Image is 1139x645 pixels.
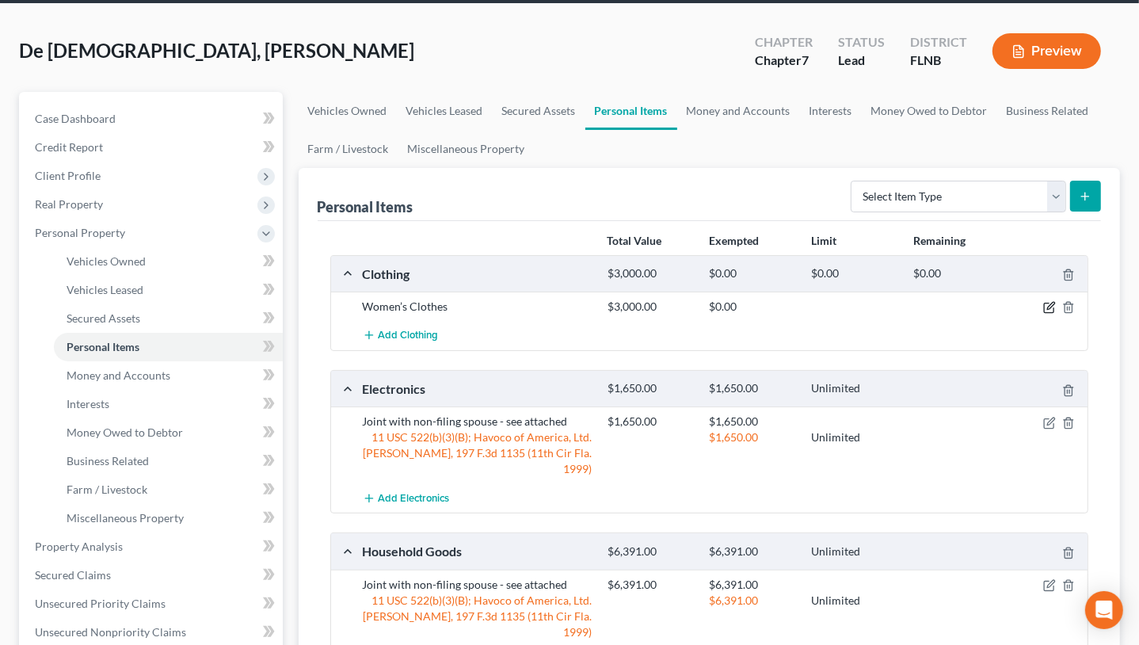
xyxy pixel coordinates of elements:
span: De [DEMOGRAPHIC_DATA], [PERSON_NAME] [19,39,414,62]
span: Unsecured Nonpriority Claims [35,625,186,639]
div: Unlimited [803,429,905,445]
div: District [910,33,967,52]
a: Business Related [54,447,283,475]
div: $6,391.00 [600,577,702,593]
span: Real Property [35,197,103,211]
div: $6,391.00 [701,577,803,593]
div: $6,391.00 [600,544,702,559]
a: Money and Accounts [54,361,283,390]
a: Vehicles Leased [397,92,493,130]
a: Money and Accounts [677,92,800,130]
span: Personal Items [67,340,139,353]
span: Personal Property [35,226,125,239]
a: Business Related [997,92,1099,130]
div: $0.00 [701,299,803,315]
div: $1,650.00 [600,381,702,396]
button: Add Clothing [363,321,439,350]
span: Farm / Livestock [67,483,147,496]
div: 11 USC 522(b)(3)(B); Havoco of America, Ltd. [PERSON_NAME], 197 F.3d 1135 (11th Cir Fla. 1999) [355,429,600,477]
span: Client Profile [35,169,101,182]
span: Add Clothing [379,330,439,342]
strong: Total Value [607,234,661,247]
div: Clothing [355,265,600,282]
a: Credit Report [22,133,283,162]
div: Open Intercom Messenger [1085,591,1123,629]
span: Secured Assets [67,311,140,325]
span: Miscellaneous Property [67,511,184,525]
span: Credit Report [35,140,103,154]
a: Interests [800,92,862,130]
div: Personal Items [318,197,413,216]
span: Business Related [67,454,149,468]
a: Secured Assets [493,92,585,130]
span: Secured Claims [35,568,111,582]
div: $0.00 [803,266,905,281]
div: $1,650.00 [600,414,702,429]
span: Money Owed to Debtor [67,426,183,439]
a: Miscellaneous Property [54,504,283,532]
div: 11 USC 522(b)(3)(B); Havoco of America, Ltd. [PERSON_NAME], 197 F.3d 1135 (11th Cir Fla. 1999) [355,593,600,640]
button: Add Electronics [363,483,450,513]
span: Interests [67,397,109,410]
div: Chapter [755,33,813,52]
strong: Exempted [709,234,759,247]
span: Vehicles Leased [67,283,143,296]
div: Lead [838,52,885,70]
a: Vehicles Owned [54,247,283,276]
a: Secured Claims [22,561,283,590]
span: Vehicles Owned [67,254,146,268]
div: Household Goods [355,543,600,559]
a: Money Owed to Debtor [862,92,997,130]
a: Personal Items [54,333,283,361]
a: Case Dashboard [22,105,283,133]
div: Joint with non-filing spouse - see attached [355,577,600,593]
div: Women’s Clothes [355,299,600,315]
a: Property Analysis [22,532,283,561]
div: $6,391.00 [701,544,803,559]
a: Vehicles Owned [299,92,397,130]
a: Secured Assets [54,304,283,333]
button: Preview [992,33,1101,69]
a: Interests [54,390,283,418]
span: Money and Accounts [67,368,170,382]
div: $3,000.00 [600,266,702,281]
div: $1,650.00 [701,429,803,445]
a: Farm / Livestock [299,130,398,168]
div: $0.00 [701,266,803,281]
div: Electronics [355,380,600,397]
span: 7 [802,52,809,67]
a: Vehicles Leased [54,276,283,304]
a: Money Owed to Debtor [54,418,283,447]
a: Miscellaneous Property [398,130,535,168]
div: Joint with non-filing spouse - see attached [355,414,600,429]
div: $1,650.00 [701,414,803,429]
a: Farm / Livestock [54,475,283,504]
div: $6,391.00 [701,593,803,609]
strong: Limit [812,234,837,247]
div: FLNB [910,52,967,70]
div: Chapter [755,52,813,70]
div: Unlimited [803,381,905,396]
div: $3,000.00 [600,299,702,315]
div: Status [838,33,885,52]
span: Case Dashboard [35,112,116,125]
div: $0.00 [905,266,1008,281]
a: Unsecured Priority Claims [22,590,283,618]
div: Unlimited [803,544,905,559]
a: Personal Items [585,92,677,130]
div: $1,650.00 [701,381,803,396]
div: Unlimited [803,593,905,609]
span: Unsecured Priority Claims [35,597,166,610]
span: Add Electronics [379,492,450,505]
strong: Remaining [914,234,966,247]
span: Property Analysis [35,540,123,553]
